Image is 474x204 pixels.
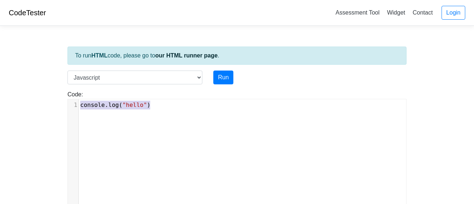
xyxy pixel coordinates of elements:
div: To run code, please go to . [67,47,407,65]
span: . ( ) [80,101,151,108]
a: Contact [410,7,436,19]
a: our HTML runner page [155,52,218,59]
div: 1 [68,101,78,109]
a: Login [442,6,465,20]
a: Assessment Tool [333,7,382,19]
span: log [108,101,119,108]
span: console [80,101,105,108]
a: CodeTester [9,9,46,17]
span: "hello" [123,101,147,108]
strong: HTML [91,52,107,59]
a: Widget [384,7,408,19]
button: Run [213,71,233,84]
